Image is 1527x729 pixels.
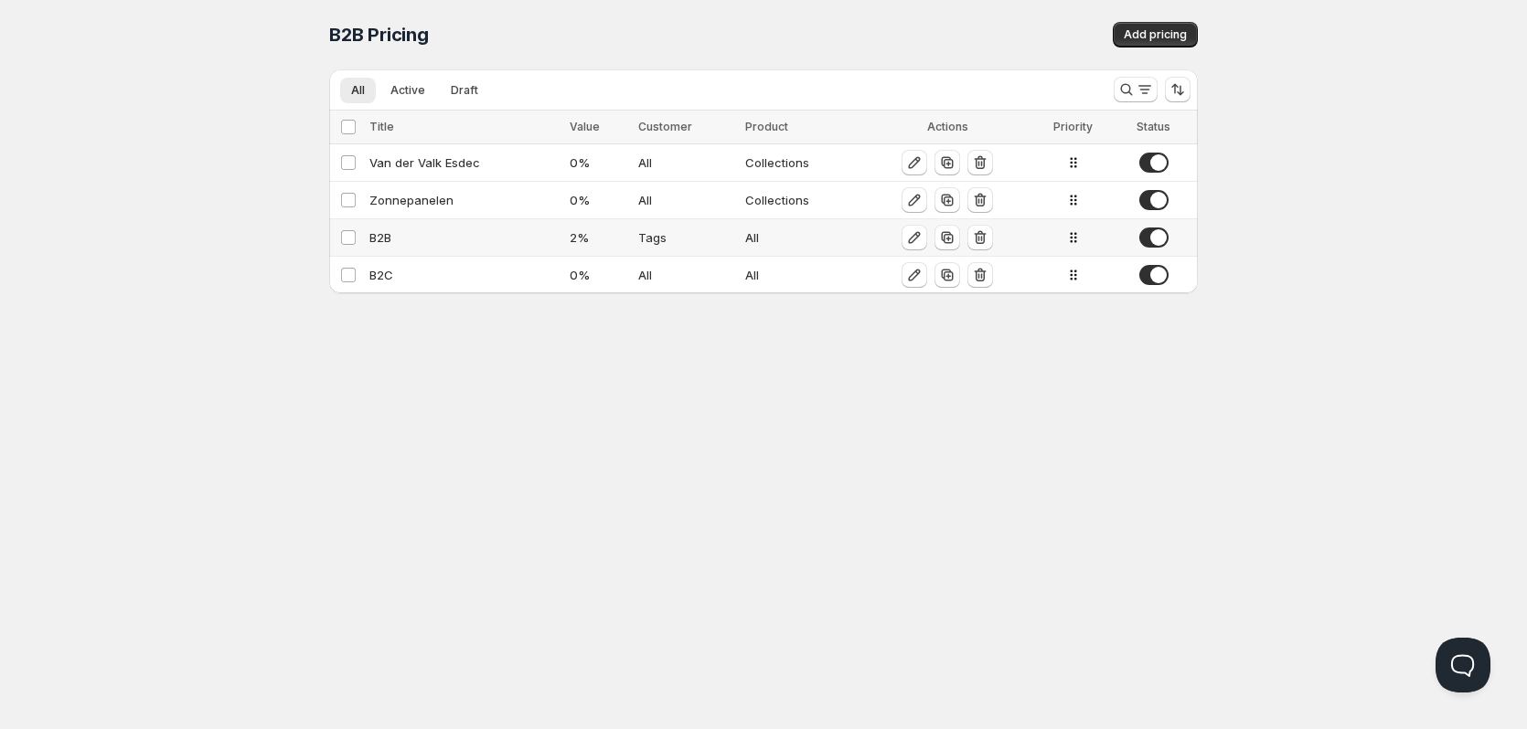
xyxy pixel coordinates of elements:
div: All [745,266,858,284]
span: Actions [927,120,968,133]
button: Add pricing [1113,22,1198,48]
span: Value [570,120,600,133]
div: Zonnepanelen [369,191,559,209]
span: Customer [638,120,692,133]
div: Van der Valk Esdec [369,153,559,172]
div: Collections [745,191,858,209]
div: All [745,228,858,247]
div: 2 % [570,228,626,247]
div: B2B [369,228,559,247]
span: Product [745,120,788,133]
span: Title [369,120,394,133]
div: All [638,191,734,209]
div: 0 % [570,153,626,172]
span: Active [390,83,425,98]
span: Priority [1053,120,1093,133]
button: Search and filter results [1114,77,1158,102]
iframe: Help Scout Beacon - Open [1436,638,1490,692]
span: Add pricing [1124,27,1187,42]
div: B2C [369,266,559,284]
span: All [351,83,365,98]
div: Collections [745,153,858,172]
div: Tags [638,228,734,247]
span: B2B Pricing [329,24,429,46]
div: All [638,266,734,284]
div: All [638,153,734,172]
span: Status [1137,120,1170,133]
div: 0 % [570,191,626,209]
div: 0 % [570,266,626,284]
button: Sort the results [1165,77,1191,102]
span: Draft [451,83,478,98]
